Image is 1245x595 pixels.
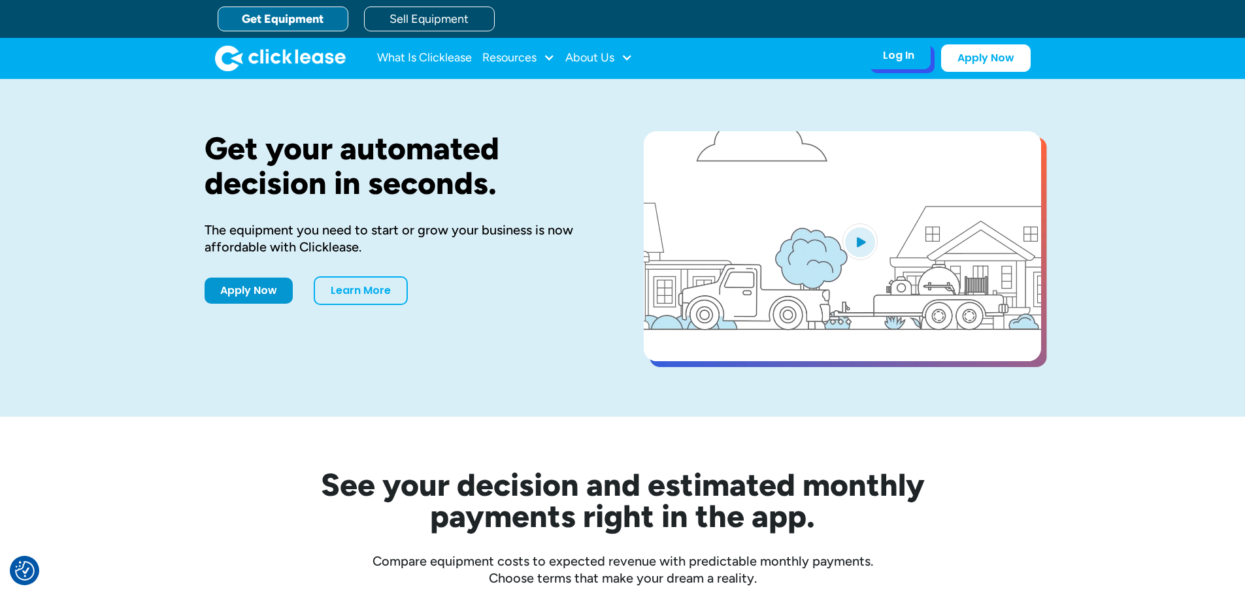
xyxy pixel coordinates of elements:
[377,45,472,71] a: What Is Clicklease
[364,7,495,31] a: Sell Equipment
[215,45,346,71] a: home
[15,561,35,581] button: Consent Preferences
[15,561,35,581] img: Revisit consent button
[941,44,1031,72] a: Apply Now
[482,45,555,71] div: Resources
[218,7,348,31] a: Get Equipment
[215,45,346,71] img: Clicklease logo
[205,278,293,304] a: Apply Now
[205,553,1041,587] div: Compare equipment costs to expected revenue with predictable monthly payments. Choose terms that ...
[257,469,989,532] h2: See your decision and estimated monthly payments right in the app.
[644,131,1041,361] a: open lightbox
[565,45,633,71] div: About Us
[842,223,878,260] img: Blue play button logo on a light blue circular background
[314,276,408,305] a: Learn More
[205,131,602,201] h1: Get your automated decision in seconds.
[883,49,914,62] div: Log In
[205,221,602,255] div: The equipment you need to start or grow your business is now affordable with Clicklease.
